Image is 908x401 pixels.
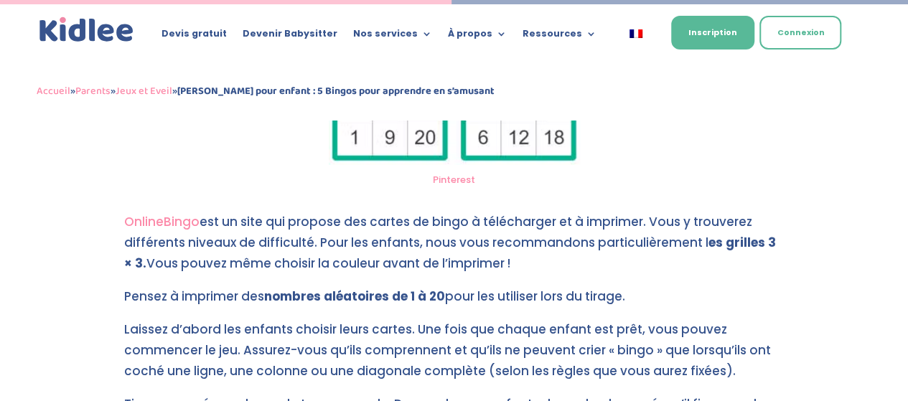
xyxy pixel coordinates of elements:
a: Jeux et Eveil [116,82,172,100]
a: Ressources [523,29,596,44]
img: Français [629,29,642,38]
a: Kidlee Logo [37,14,137,45]
a: Connexion [759,16,841,49]
span: » » » [37,82,495,100]
a: Nos services [353,29,432,44]
a: Inscription [671,16,754,49]
a: À propos [448,29,507,44]
strong: [PERSON_NAME] pour enfant : 5 Bingos pour apprendre en s’amusant [177,82,495,100]
a: Accueil [37,82,70,100]
p: est un site qui propose des cartes de bingo à télécharger et à imprimer. Vous y trouverez différe... [124,212,785,286]
p: Laissez d’abord les enfants choisir leurs cartes. Une fois que chaque enfant est prêt, vous pouve... [124,319,785,394]
a: Devis gratuit [162,29,227,44]
img: logo_kidlee_bleu [37,14,137,45]
p: Pensez à imprimer des pour les utiliser lors du tirage. [124,286,785,319]
a: Parents [75,82,111,100]
a: OnlineBingo [124,213,200,230]
a: Devenir Babysitter [243,29,337,44]
a: Pinterest [433,173,475,187]
strong: nombres aléatoires de 1 à 20 [264,288,445,305]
